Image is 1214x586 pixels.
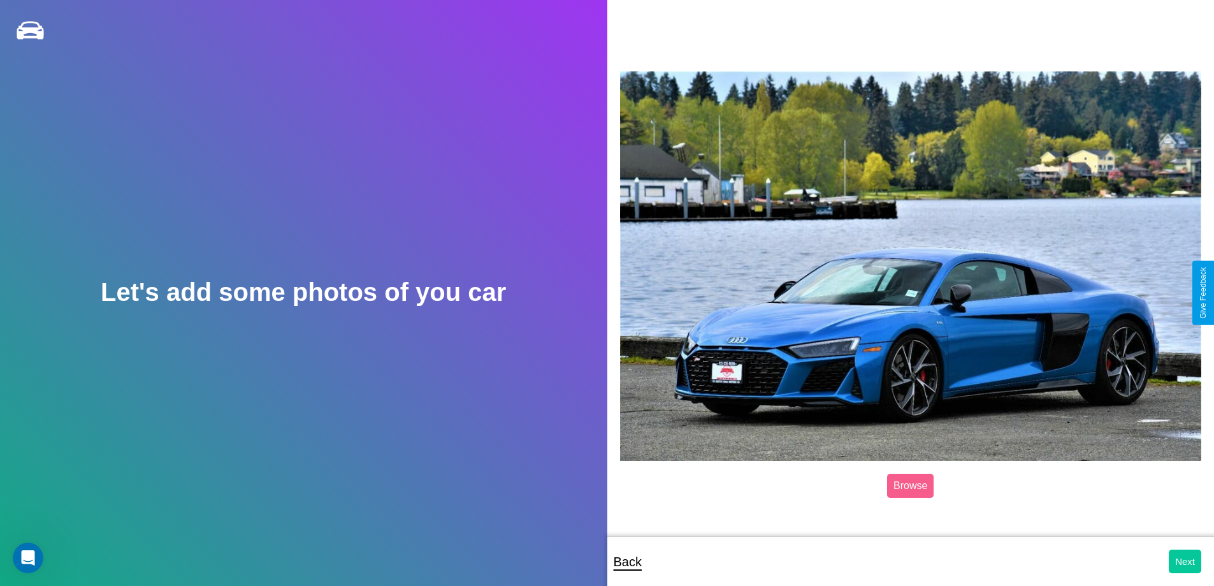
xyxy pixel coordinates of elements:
div: Give Feedback [1199,267,1208,319]
label: Browse [887,474,934,498]
p: Back [614,550,642,573]
img: posted [620,71,1202,462]
h2: Let's add some photos of you car [101,278,506,307]
button: Next [1169,550,1201,573]
iframe: Intercom live chat [13,543,43,573]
